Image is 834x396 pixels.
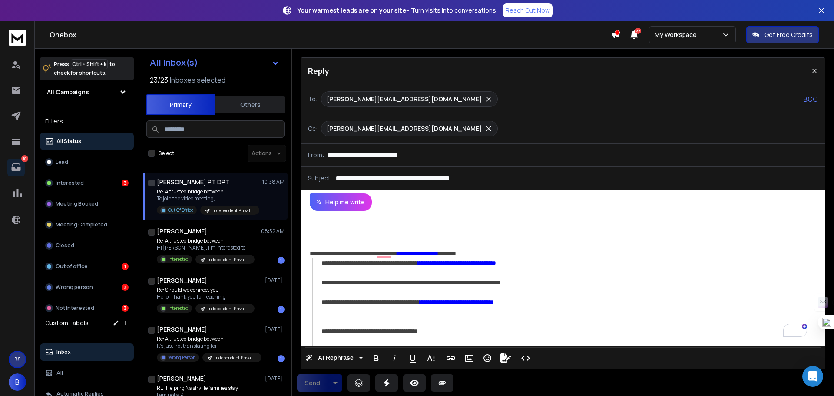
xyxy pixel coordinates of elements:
[461,349,477,367] button: Insert Image (Ctrl+P)
[443,349,459,367] button: Insert Link (Ctrl+K)
[308,151,324,160] p: From:
[746,26,819,43] button: Get Free Credits
[168,354,195,361] p: Wrong Person
[40,258,134,275] button: Out of office1
[298,6,406,14] strong: Your warmest leads are on your site
[304,349,364,367] button: AI Rephrase
[47,88,89,97] h1: All Campaigns
[56,221,107,228] p: Meeting Completed
[56,242,74,249] p: Closed
[157,325,207,334] h1: [PERSON_NAME]
[168,305,189,312] p: Interested
[803,94,818,104] p: BCC
[157,286,255,293] p: Re: Should we connect you
[310,193,372,211] button: Help me write
[386,349,403,367] button: Italic (Ctrl+I)
[9,373,26,391] button: B
[168,256,189,263] p: Interested
[143,54,286,71] button: All Inbox(s)
[40,83,134,101] button: All Campaigns
[40,299,134,317] button: Not Interested3
[157,336,261,343] p: Re: A trusted bridge between
[7,159,25,176] a: 10
[168,207,193,213] p: Out Of Office
[262,179,285,186] p: 10:38 AM
[157,178,230,186] h1: [PERSON_NAME] PT DPT
[56,200,98,207] p: Meeting Booked
[802,366,823,387] div: Open Intercom Messenger
[308,95,318,103] p: To:
[157,385,261,392] p: RE: Helping Nashville families stay
[157,195,259,202] p: To join the video meeting,
[301,211,822,346] div: To enrich screen reader interactions, please activate Accessibility in Grammarly extension settings
[54,60,115,77] p: Press to check for shortcuts.
[308,65,329,77] p: Reply
[479,349,496,367] button: Emoticons
[146,94,215,115] button: Primary
[122,284,129,291] div: 3
[316,354,355,362] span: AI Rephrase
[404,349,421,367] button: Underline (Ctrl+U)
[40,115,134,127] h3: Filters
[278,257,285,264] div: 1
[327,124,482,133] p: [PERSON_NAME][EMAIL_ADDRESS][DOMAIN_NAME]
[635,28,641,34] span: 36
[40,153,134,171] button: Lead
[40,195,134,213] button: Meeting Booked
[215,355,256,361] p: Independent Private Pay OT and PT
[40,174,134,192] button: Interested3
[655,30,700,39] p: My Workspace
[56,138,81,145] p: All Status
[157,276,207,285] h1: [PERSON_NAME]
[157,237,255,244] p: Re: A trusted bridge between
[56,349,71,356] p: Inbox
[122,180,129,186] div: 3
[265,326,285,333] p: [DATE]
[40,279,134,296] button: Wrong person3
[265,375,285,382] p: [DATE]
[56,159,68,166] p: Lead
[122,305,129,312] div: 3
[40,216,134,233] button: Meeting Completed
[764,30,813,39] p: Get Free Credits
[822,318,831,327] img: one_i.png
[170,75,225,85] h3: Inboxes selected
[150,58,198,67] h1: All Inbox(s)
[157,374,206,383] h1: [PERSON_NAME]
[157,343,261,349] p: It's just not translating for
[157,227,207,236] h1: [PERSON_NAME]
[208,306,249,312] p: Independent Private Pay OT and PT
[517,349,534,367] button: Code View
[212,207,254,214] p: Independent Private Pay OT and PT
[423,349,439,367] button: More Text
[40,237,134,254] button: Closed
[40,364,134,382] button: All
[40,343,134,361] button: Inbox
[157,188,259,195] p: Re: A trusted bridge between
[368,349,384,367] button: Bold (Ctrl+B)
[56,180,84,186] p: Interested
[56,284,93,291] p: Wrong person
[327,95,482,103] p: [PERSON_NAME][EMAIL_ADDRESS][DOMAIN_NAME]
[45,319,89,327] h3: Custom Labels
[150,75,168,85] span: 23 / 23
[21,155,28,162] p: 10
[56,369,63,376] p: All
[159,150,174,157] label: Select
[157,244,255,251] p: Hi [PERSON_NAME], I’m interested to
[497,349,514,367] button: Signature
[40,133,134,150] button: All Status
[208,256,249,263] p: Independent Private Pay OT and PT
[71,59,108,69] span: Ctrl + Shift + k
[308,174,332,183] p: Subject:
[56,305,94,312] p: Not Interested
[50,30,611,40] h1: Onebox
[9,30,26,46] img: logo
[215,95,285,114] button: Others
[278,306,285,313] div: 1
[261,228,285,235] p: 08:52 AM
[278,355,285,362] div: 1
[265,277,285,284] p: [DATE]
